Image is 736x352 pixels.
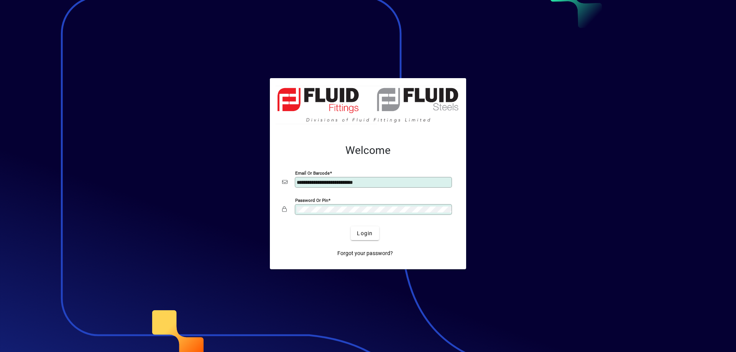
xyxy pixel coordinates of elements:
span: Forgot your password? [337,249,393,257]
button: Login [351,226,379,240]
span: Login [357,229,373,237]
mat-label: Password or Pin [295,198,328,203]
h2: Welcome [282,144,454,157]
a: Forgot your password? [334,246,396,260]
mat-label: Email or Barcode [295,170,330,176]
